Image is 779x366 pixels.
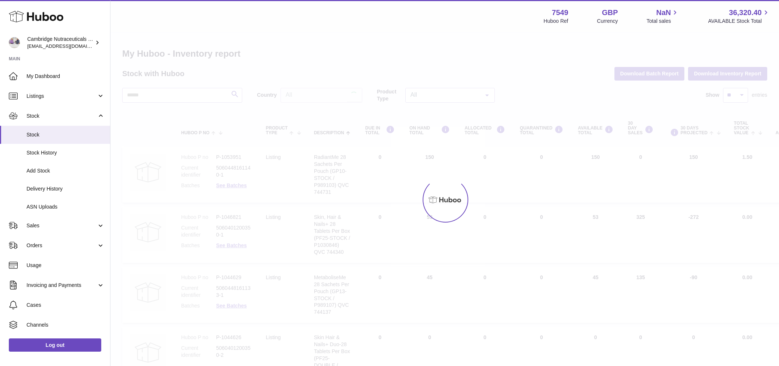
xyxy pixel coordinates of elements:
[27,282,97,289] span: Invoicing and Payments
[9,338,101,352] a: Log out
[27,262,105,269] span: Usage
[9,37,20,48] img: qvc@camnutra.com
[27,149,105,156] span: Stock History
[27,321,105,328] span: Channels
[27,302,105,309] span: Cases
[27,242,97,249] span: Orders
[708,18,770,25] span: AVAILABLE Stock Total
[27,43,108,49] span: [EMAIL_ADDRESS][DOMAIN_NAME]
[646,8,679,25] a: NaN Total sales
[27,167,105,174] span: Add Stock
[597,18,618,25] div: Currency
[27,73,105,80] span: My Dashboard
[552,8,568,18] strong: 7549
[27,113,97,120] span: Stock
[27,93,97,100] span: Listings
[27,203,105,210] span: ASN Uploads
[544,18,568,25] div: Huboo Ref
[27,36,94,50] div: Cambridge Nutraceuticals Ltd
[656,8,671,18] span: NaN
[646,18,679,25] span: Total sales
[729,8,762,18] span: 36,320.40
[27,222,97,229] span: Sales
[27,185,105,192] span: Delivery History
[27,131,105,138] span: Stock
[602,8,618,18] strong: GBP
[708,8,770,25] a: 36,320.40 AVAILABLE Stock Total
